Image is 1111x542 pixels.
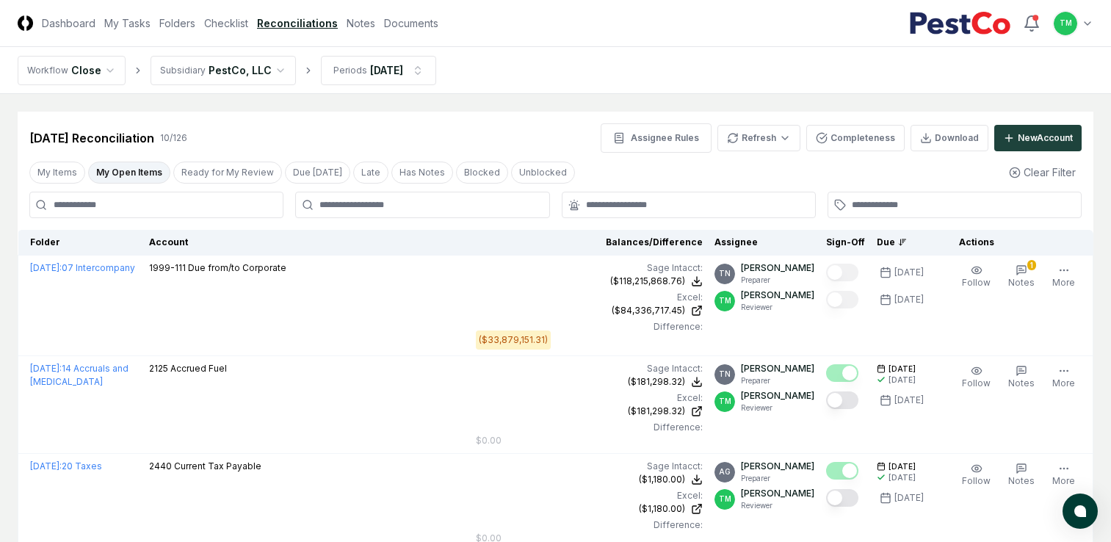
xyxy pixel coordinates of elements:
button: Follow [959,362,994,393]
span: Current Tax Payable [174,460,261,471]
a: Checklist [204,15,248,31]
span: 2125 [149,363,168,374]
div: ($1,180.00) [639,473,685,486]
div: 1 [1027,260,1036,270]
span: TM [719,396,731,407]
button: Unblocked [511,162,575,184]
span: Follow [962,377,991,389]
button: Mark complete [826,462,858,480]
a: My Tasks [104,15,151,31]
span: TN [719,369,731,380]
button: Mark complete [826,264,858,281]
p: Preparer [741,275,814,286]
th: Sign-Off [820,230,871,256]
span: Notes [1008,475,1035,486]
a: ($84,336,717.45) [476,304,703,317]
a: Dashboard [42,15,95,31]
span: 2440 [149,460,172,471]
p: Reviewer [741,302,814,313]
button: NewAccount [994,125,1082,151]
p: [PERSON_NAME] [741,362,814,375]
button: Mark complete [826,391,858,409]
button: Download [911,125,988,151]
button: Mark complete [826,489,858,507]
button: TM [1052,10,1079,37]
div: Sage Intacct : [476,362,703,375]
img: PestCo logo [909,12,1011,35]
span: TM [719,494,731,505]
button: Mark complete [826,364,858,382]
div: ($181,298.32) [628,375,685,389]
p: [PERSON_NAME] [741,389,814,402]
span: [DATE] : [30,363,62,374]
p: Reviewer [741,500,814,511]
button: ($1,180.00) [639,473,703,486]
div: Periods [333,64,367,77]
span: Notes [1008,277,1035,288]
div: Excel: [476,391,703,405]
th: Folder [18,230,143,256]
div: Excel: [476,489,703,502]
a: Folders [159,15,195,31]
div: [DATE] [894,394,924,407]
div: Actions [947,236,1082,249]
button: My Items [29,162,85,184]
p: [PERSON_NAME] [741,289,814,302]
button: ($181,298.32) [628,375,703,389]
span: Follow [962,277,991,288]
th: Assignee [709,230,820,256]
div: ($1,180.00) [639,502,685,516]
div: [DATE] [370,62,403,78]
button: Mark complete [826,291,858,308]
button: Refresh [717,125,800,151]
button: Ready for My Review [173,162,282,184]
button: ($118,215,868.76) [610,275,703,288]
div: Subsidiary [160,64,206,77]
div: Sage Intacct : [476,261,703,275]
span: [DATE] : [30,460,62,471]
a: [DATE]:07 Intercompany [30,262,135,273]
button: Notes [1005,362,1038,393]
div: Workflow [27,64,68,77]
p: Reviewer [741,402,814,413]
span: TM [719,295,731,306]
button: More [1049,362,1078,393]
span: TN [719,268,731,279]
div: [DATE] Reconciliation [29,129,154,147]
a: Documents [384,15,438,31]
a: [DATE]:20 Taxes [30,460,102,471]
button: Has Notes [391,162,453,184]
button: 1Notes [1005,261,1038,292]
span: Due from/to Corporate [188,262,286,273]
span: [DATE] [889,364,916,375]
span: TM [1060,18,1072,29]
div: Difference: [476,421,703,434]
button: Blocked [456,162,508,184]
button: Completeness [806,125,905,151]
span: Accrued Fuel [170,363,227,374]
button: Late [353,162,388,184]
a: ($181,298.32) [476,405,703,418]
div: [DATE] [894,491,924,505]
div: [DATE] [889,472,916,483]
div: Difference: [476,320,703,333]
div: ($84,336,717.45) [612,304,685,317]
a: Notes [347,15,375,31]
button: Follow [959,261,994,292]
a: [DATE]:14 Accruals and [MEDICAL_DATA] [30,363,129,387]
span: Follow [962,475,991,486]
button: Follow [959,460,994,491]
button: atlas-launcher [1063,494,1098,529]
p: Preparer [741,473,814,484]
button: My Open Items [88,162,170,184]
div: ($118,215,868.76) [610,275,685,288]
p: Preparer [741,375,814,386]
span: Notes [1008,377,1035,389]
div: [DATE] [894,293,924,306]
th: Balances/Difference [470,230,709,256]
div: [DATE] [894,266,924,279]
div: Difference: [476,518,703,532]
span: [DATE] : [30,262,62,273]
p: [PERSON_NAME] [741,460,814,473]
span: [DATE] [889,461,916,472]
